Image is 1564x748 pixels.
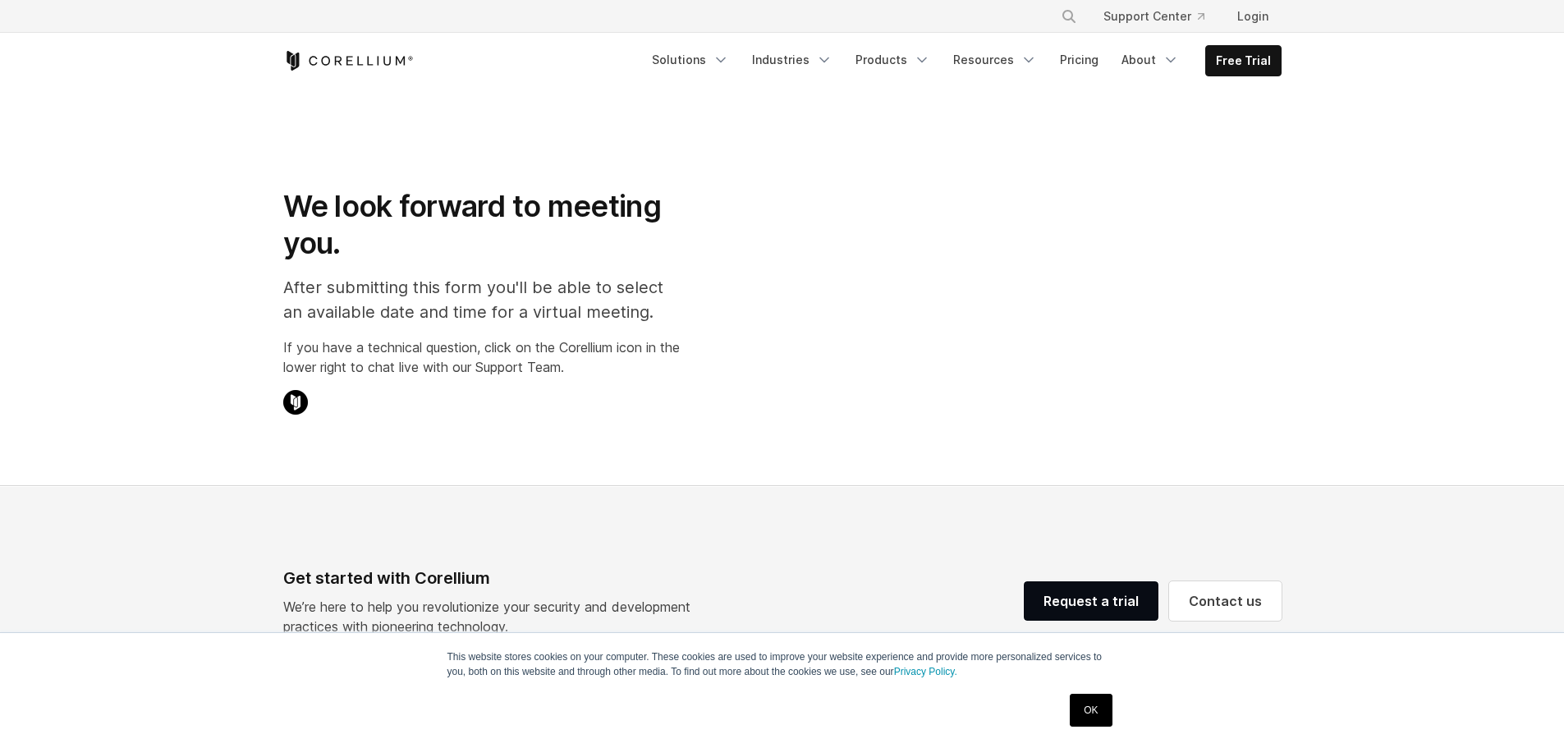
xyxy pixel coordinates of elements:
a: Resources [943,45,1047,75]
a: Pricing [1050,45,1108,75]
a: OK [1070,694,1112,727]
img: Corellium Chat Icon [283,390,308,415]
div: Get started with Corellium [283,566,704,590]
a: Support Center [1090,2,1218,31]
button: Search [1054,2,1084,31]
div: Navigation Menu [1041,2,1282,31]
p: We’re here to help you revolutionize your security and development practices with pioneering tech... [283,597,704,636]
a: Login [1224,2,1282,31]
p: This website stores cookies on your computer. These cookies are used to improve your website expe... [447,649,1117,679]
p: After submitting this form you'll be able to select an available date and time for a virtual meet... [283,275,680,324]
p: If you have a technical question, click on the Corellium icon in the lower right to chat live wit... [283,337,680,377]
a: Privacy Policy. [894,666,957,677]
a: Contact us [1169,581,1282,621]
a: Products [846,45,940,75]
a: Solutions [642,45,739,75]
a: Industries [742,45,842,75]
h1: We look forward to meeting you. [283,188,680,262]
a: About [1112,45,1189,75]
a: Free Trial [1206,46,1281,76]
a: Request a trial [1024,581,1158,621]
a: Corellium Home [283,51,414,71]
div: Navigation Menu [642,45,1282,76]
